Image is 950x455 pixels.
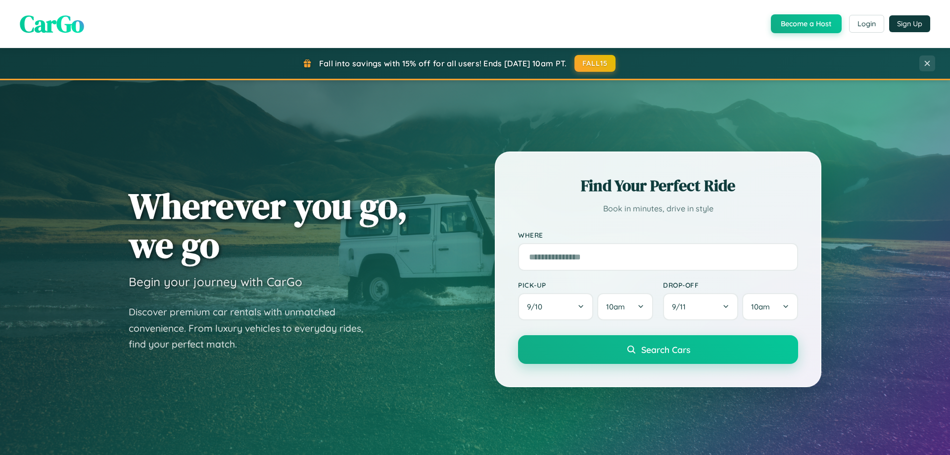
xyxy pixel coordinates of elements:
[319,58,567,68] span: Fall into savings with 15% off for all users! Ends [DATE] 10am PT.
[663,293,738,320] button: 9/11
[606,302,625,311] span: 10am
[20,7,84,40] span: CarGo
[518,175,798,197] h2: Find Your Perfect Ride
[849,15,884,33] button: Login
[751,302,770,311] span: 10am
[518,335,798,364] button: Search Cars
[129,186,408,264] h1: Wherever you go, we go
[672,302,691,311] span: 9 / 11
[518,231,798,239] label: Where
[574,55,616,72] button: FALL15
[889,15,930,32] button: Sign Up
[129,304,376,353] p: Discover premium car rentals with unmatched convenience. From luxury vehicles to everyday rides, ...
[518,281,653,289] label: Pick-up
[641,344,690,355] span: Search Cars
[663,281,798,289] label: Drop-off
[129,274,302,289] h3: Begin your journey with CarGo
[518,293,593,320] button: 9/10
[742,293,798,320] button: 10am
[597,293,653,320] button: 10am
[527,302,547,311] span: 9 / 10
[771,14,842,33] button: Become a Host
[518,202,798,216] p: Book in minutes, drive in style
